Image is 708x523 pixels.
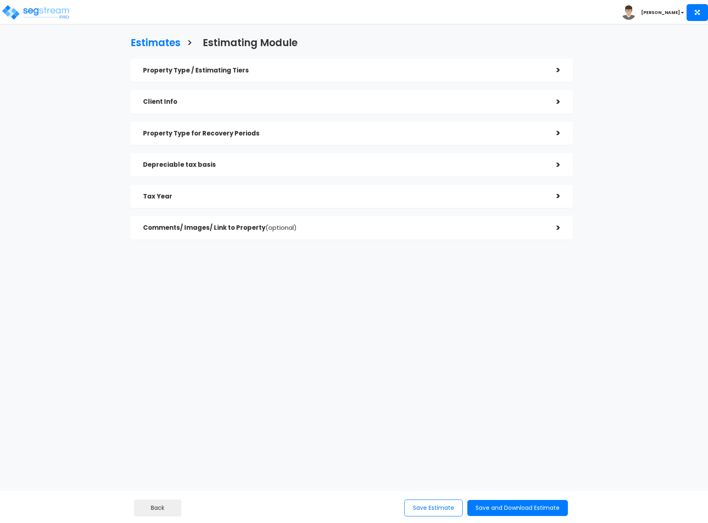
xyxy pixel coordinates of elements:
h5: Tax Year [143,193,544,200]
img: logo_pro_r.png [1,4,71,21]
button: Save Estimate [404,500,463,516]
img: avatar.png [621,5,636,20]
span: (optional) [265,223,297,232]
h5: Property Type / Estimating Tiers [143,67,544,74]
div: > [544,190,560,203]
div: > [544,159,560,171]
div: > [544,96,560,108]
h5: Comments/ Images/ Link to Property [143,224,544,231]
h5: Client Info [143,98,544,105]
div: > [544,64,560,77]
a: Estimating Module [197,29,298,54]
div: > [544,222,560,234]
h5: Property Type for Recovery Periods [143,130,544,137]
h5: Depreciable tax basis [143,161,544,168]
b: [PERSON_NAME] [641,9,680,16]
h3: Estimates [131,37,181,50]
div: > [544,127,560,140]
h3: Estimating Module [203,37,298,50]
a: Back [134,500,181,516]
h3: > [187,37,192,50]
a: Estimates [124,29,181,54]
button: Save and Download Estimate [467,500,568,516]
